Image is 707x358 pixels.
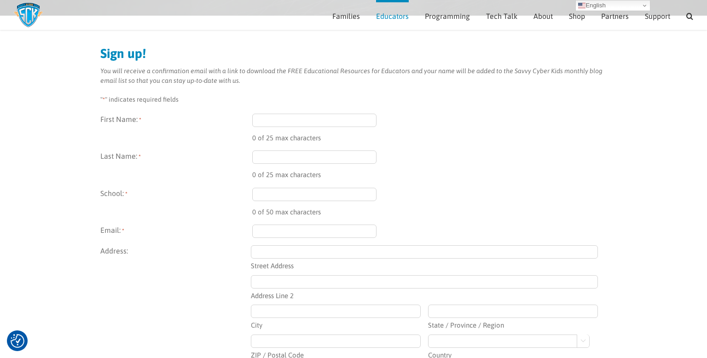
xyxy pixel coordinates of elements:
[252,164,607,180] div: 0 of 25 max characters
[569,12,585,20] span: Shop
[100,245,252,256] legend: Address:
[100,67,603,84] em: You will receive a confirmation email with a link to download the FREE Educational Resources for ...
[100,225,252,238] label: Email:
[578,2,585,9] img: en
[601,12,629,20] span: Partners
[251,289,598,301] label: Address Line 2
[251,318,421,331] label: City
[100,150,252,180] label: Last Name:
[11,334,24,348] img: Revisit consent button
[376,12,409,20] span: Educators
[252,127,607,144] div: 0 of 25 max characters
[100,47,607,60] h2: Sign up!
[251,259,598,271] label: Street Address
[332,12,360,20] span: Families
[428,318,598,331] label: State / Province / Region
[14,2,43,28] img: Savvy Cyber Kids Logo
[486,12,517,20] span: Tech Talk
[11,334,24,348] button: Consent Preferences
[252,201,607,218] div: 0 of 50 max characters
[100,114,252,144] label: First Name:
[425,12,470,20] span: Programming
[533,12,553,20] span: About
[645,12,670,20] span: Support
[100,95,607,104] p: " " indicates required fields
[100,188,252,218] label: School:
